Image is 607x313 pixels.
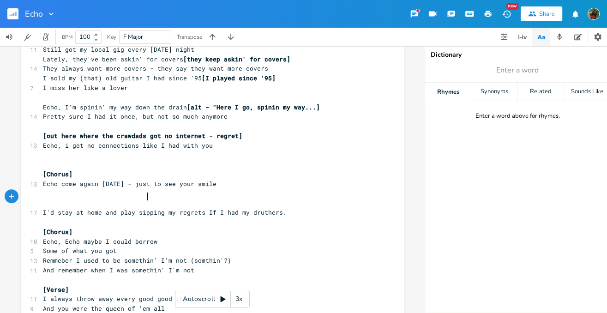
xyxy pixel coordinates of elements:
[43,103,320,111] span: Echo, I'm spinin' my way down the drain
[43,84,128,92] span: I miss her like a lover
[43,74,276,82] span: I sold my (that) old guitar I had since '95
[43,112,228,120] span: Pretty sure I had it once, but not so much anymore
[588,8,600,20] img: Susan Rowe
[107,34,116,40] div: Key
[62,35,72,40] div: BPM
[43,228,72,236] span: [Chorus]
[425,83,471,101] div: Rhymes
[43,141,213,150] span: Echo, i got no connections like I had with you
[43,64,268,72] span: They always want more covers - they say they want more covers
[183,55,290,63] span: [they keep askin' for covers]
[43,55,290,63] span: Lately, they've been askin' for covers
[175,291,250,307] div: Autoscroll
[177,34,202,40] div: Transpose
[497,6,516,22] button: New
[539,10,555,18] div: Share
[43,266,194,274] span: And remember when I was somethin' I'm not
[431,52,604,58] div: Dictionary
[471,83,517,101] div: Synonyms
[43,180,216,188] span: Echo come again [DATE] - just to see your smile
[506,3,518,10] div: New
[43,132,242,140] span: [out here where the crawdads got no internet - regret]
[231,291,247,307] div: 3x
[43,256,231,265] span: Remmeber I used to be somethin' I'm not (somthin'?)
[123,33,143,41] span: F Major
[43,304,165,313] span: And you were the queen of 'em all
[187,103,320,111] span: [alt - "Here I go, spinin my way...]
[43,45,194,54] span: Still got my local gig every [DATE] night
[521,6,562,21] button: Share
[43,170,72,178] span: [Chorus]
[43,237,157,246] span: Echo, Echo maybe I could borrow
[43,208,287,217] span: I'd stay at home and play sipping my regrets If I had my druthers.
[475,112,560,120] div: Enter a word above for rhymes.
[202,74,276,82] span: [I played since '95]
[496,65,539,76] span: Enter a word
[43,285,69,294] span: [Verse]
[43,247,117,255] span: Some of what you got
[25,10,43,18] span: Echo
[518,83,564,101] div: Related
[43,295,194,303] span: I always throw away every good good thing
